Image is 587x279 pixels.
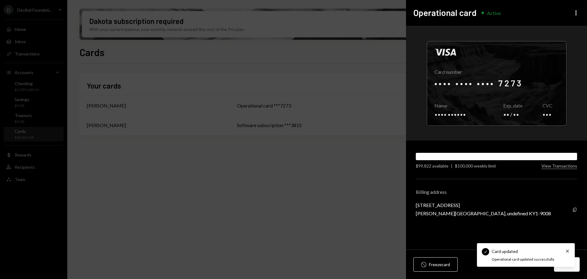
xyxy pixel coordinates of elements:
[416,189,577,195] div: Billing address
[416,163,449,169] div: $99,822 available
[492,257,556,262] div: Operational card updated successfully
[416,202,551,208] div: [STREET_ADDRESS]
[492,248,518,254] div: Card updated
[416,210,551,216] div: [PERSON_NAME][GEOGRAPHIC_DATA], undefined KY1-9008
[429,261,450,268] div: Freeze card
[427,41,567,126] div: Click to reveal
[487,10,501,16] div: Active
[413,7,477,19] h2: Operational card
[541,163,577,169] button: View Transactions
[451,163,452,169] div: |
[455,163,496,169] div: $100,000 weekly limit
[413,257,458,272] button: Freezecard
